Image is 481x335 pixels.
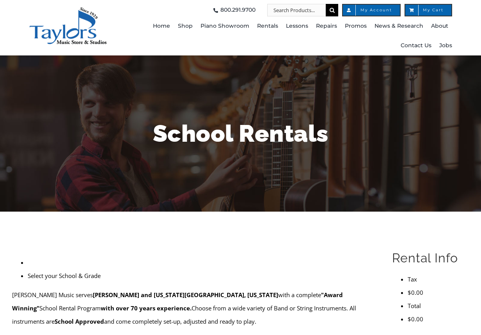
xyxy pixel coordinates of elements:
[326,4,338,16] input: Search
[153,20,170,32] span: Home
[267,4,326,16] input: Search Products...
[286,20,308,32] span: Lessons
[316,16,337,36] a: Repairs
[211,4,256,16] a: 800.291.9700
[408,286,469,299] li: $0.00
[29,6,107,14] a: taylors-music-store-west-chester
[139,4,452,16] nav: Top Right
[139,16,452,55] nav: Main Menu
[413,8,444,12] span: My Cart
[28,269,374,282] li: Select your School & Grade
[342,4,401,16] a: My Account
[405,4,452,16] a: My Cart
[101,304,192,312] strong: with over 70 years experience.
[401,36,431,55] a: Contact Us
[345,16,367,36] a: Promos
[286,16,308,36] a: Lessons
[375,20,423,32] span: News & Research
[345,20,367,32] span: Promos
[401,39,431,52] span: Contact Us
[12,117,469,150] h1: School Rentals
[408,273,469,286] li: Tax
[12,288,374,328] p: [PERSON_NAME] Music serves with a complete School Rental Program Choose from a wide variety of Ba...
[55,317,104,325] strong: School Approved
[439,39,452,52] span: Jobs
[408,299,469,312] li: Total
[153,16,170,36] a: Home
[439,36,452,55] a: Jobs
[375,16,423,36] a: News & Research
[93,291,278,299] strong: [PERSON_NAME] and [US_STATE][GEOGRAPHIC_DATA], [US_STATE]
[351,8,392,12] span: My Account
[257,16,278,36] a: Rentals
[316,20,337,32] span: Repairs
[408,312,469,326] li: $0.00
[178,16,193,36] a: Shop
[431,20,448,32] span: About
[201,20,249,32] span: Piano Showroom
[392,250,469,266] h2: Rental Info
[220,4,256,16] span: 800.291.9700
[431,16,448,36] a: About
[201,16,249,36] a: Piano Showroom
[257,20,278,32] span: Rentals
[178,20,193,32] span: Shop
